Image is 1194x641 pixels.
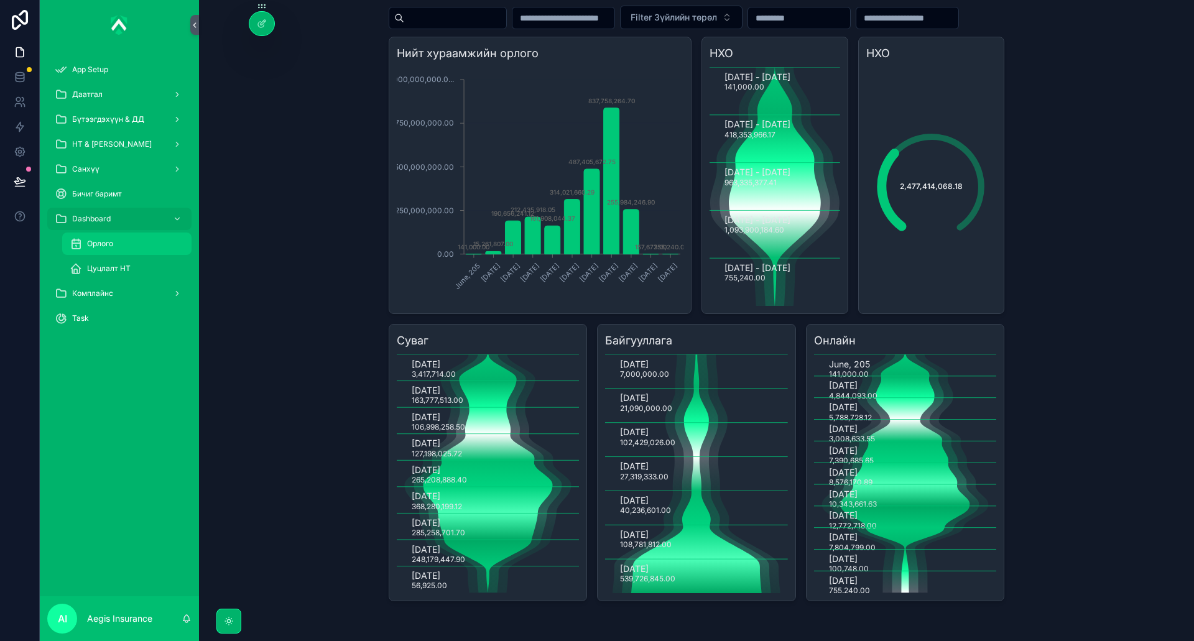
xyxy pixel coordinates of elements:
text: 837,758,264.70 [588,97,634,104]
text: 963,335,377.41 [724,178,777,187]
text: [DATE] [578,261,600,284]
text: 56,925.00 [412,581,447,591]
text: 285,258,701.70 [412,528,465,538]
text: [DATE] [479,261,501,284]
text: 755,240.00 [653,243,687,251]
text: [DATE] [412,412,440,422]
h3: Нийт хураамжийн орлого [397,45,683,62]
text: 248,179,447.90 [412,555,465,565]
h3: Байгууллага [605,332,788,349]
text: [DATE] [412,491,440,502]
text: 102,429,026.00 [620,438,675,447]
button: Select Button [620,6,743,29]
text: [DATE] [656,261,678,284]
h3: Онлайн [814,332,997,349]
text: [DATE] - [DATE] [724,167,790,177]
text: 27,319,333.00 [620,472,669,481]
text: 265,208,888.40 [412,476,467,485]
text: [DATE] [412,385,440,395]
text: [DATE] [829,554,858,565]
text: 314,021,660.29 [549,188,594,196]
span: Task [72,313,89,323]
text: [DATE] - [DATE] [724,71,790,82]
text: [DATE] [412,359,440,369]
text: [DATE] [538,261,560,284]
text: [DATE] [829,510,858,521]
span: Filter Зүйлийн төрөл [631,11,717,24]
text: [DATE] - [DATE] [724,262,790,273]
a: НТ & [PERSON_NAME] [47,133,192,155]
text: [DATE] [620,461,649,471]
text: 8,576,170.89 [829,478,872,487]
text: 10,343,661.63 [829,499,877,509]
text: June, 205 [452,261,481,290]
text: [DATE] [829,423,858,434]
text: 7,000,000.00 [620,369,669,379]
a: Санхүү [47,158,192,180]
text: [DATE] [412,571,440,581]
a: Орлого [62,233,192,255]
text: [DATE] [558,261,580,284]
text: [DATE] [829,467,858,477]
text: 157,673.00 [634,243,666,251]
text: [DATE] - [DATE] [724,214,790,225]
text: [DATE] [597,261,619,284]
text: [DATE] [829,402,858,412]
span: Орлого [87,239,113,249]
text: [DATE] [620,529,649,540]
text: 141,000.00 [829,369,869,379]
text: [DATE] [412,518,440,528]
text: 108,781,812.00 [620,540,672,549]
text: [DATE] [499,261,521,284]
text: 141,000.00 [724,82,764,91]
text: 1,093,900,184.60 [724,225,784,234]
text: 255,984,246.90 [607,198,655,206]
text: 3,417,714.00 [412,369,456,379]
span: AI [58,611,67,626]
text: [DATE] - [DATE] [724,119,790,129]
text: [DATE] [620,563,649,574]
tspan: 1,000,000,000.0... [388,75,454,84]
text: 539,726,845.00 [620,574,675,583]
text: [DATE] [829,532,858,543]
text: 163,777,513.00 [412,396,463,405]
text: 7,804,799.00 [829,543,876,552]
text: 100,748.00 [829,565,869,574]
tspan: 500,000,000.00 [394,162,454,172]
text: [DATE] [620,495,649,505]
a: Dashboard [47,208,192,230]
text: [DATE] [620,359,649,369]
text: 418,353,966.17 [724,130,775,139]
text: 106,998,258.50 [412,422,465,431]
text: 12,772,718.00 [829,521,877,530]
text: 40,236,601.00 [620,505,671,515]
text: [DATE] [829,489,858,499]
text: 161,908,044.37 [529,214,575,222]
a: Комплайнс [47,282,192,305]
text: 368,280,199.12 [412,502,462,511]
text: [DATE] [412,464,440,475]
span: Цуцлалт НТ [87,264,131,274]
text: 127,198,025.72 [412,449,462,458]
tspan: 750,000,000.00 [395,118,454,127]
text: 3,008,633.55 [829,435,875,444]
a: Task [47,307,192,330]
text: 190,656,241.12 [491,210,534,217]
a: Бичиг баримт [47,183,192,205]
text: [DATE] [636,261,659,284]
text: 7,390,685.65 [829,456,874,466]
span: App Setup [72,65,108,75]
text: 141,000.00 [458,243,489,251]
p: Aegis Insurance [87,612,152,625]
tspan: 250,000,000.00 [395,206,454,215]
span: Бүтээгдэхүүн & ДД [72,114,144,124]
a: Цуцлалт НТ [62,257,192,280]
text: [DATE] [412,544,440,555]
text: 755,240.00 [724,273,766,282]
img: App logo [111,15,128,35]
div: chart [397,67,683,306]
text: 15,261,807.00 [473,240,513,247]
text: [DATE] [412,438,440,449]
text: [DATE] [829,380,858,391]
text: [DATE] [620,392,649,403]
